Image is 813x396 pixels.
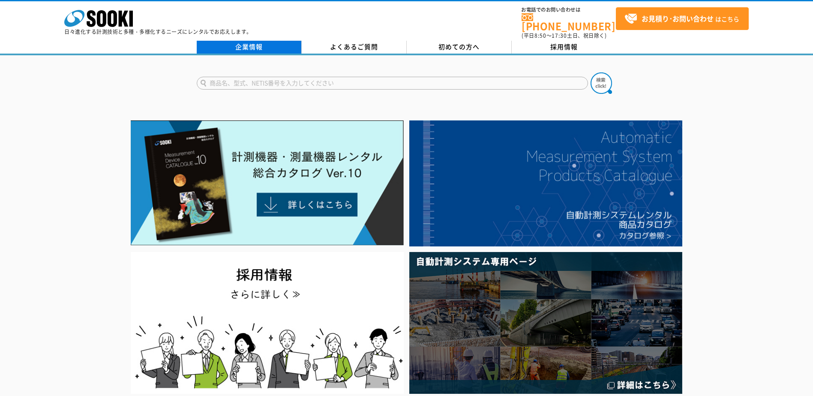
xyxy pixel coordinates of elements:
img: 自動計測システムカタログ [409,120,682,246]
a: お見積り･お問い合わせはこちら [616,7,749,30]
span: お電話でのお問い合わせは [522,7,616,12]
span: はこちら [624,12,739,25]
span: 17:30 [552,32,567,39]
img: 自動計測システム専用ページ [409,252,682,394]
a: [PHONE_NUMBER] [522,13,616,31]
a: よくあるご質問 [302,41,407,54]
span: 初めての方へ [438,42,480,51]
img: SOOKI recruit [131,252,404,394]
img: btn_search.png [591,72,612,94]
span: 8:50 [534,32,546,39]
p: 日々進化する計測技術と多種・多様化するニーズにレンタルでお応えします。 [64,29,252,34]
strong: お見積り･お問い合わせ [642,13,714,24]
a: 初めての方へ [407,41,512,54]
span: (平日 ～ 土日、祝日除く) [522,32,606,39]
a: 採用情報 [512,41,617,54]
a: 企業情報 [197,41,302,54]
input: 商品名、型式、NETIS番号を入力してください [197,77,588,90]
img: Catalog Ver10 [131,120,404,246]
